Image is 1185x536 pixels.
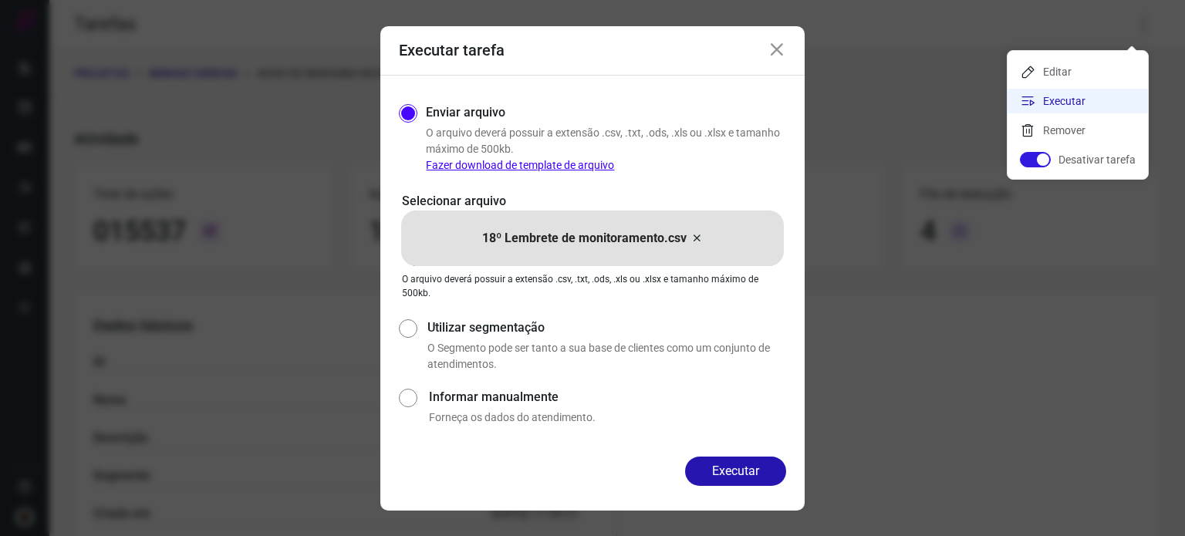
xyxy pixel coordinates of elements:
label: Enviar arquivo [426,103,505,122]
p: Forneça os dados do atendimento. [429,410,786,426]
label: Informar manualmente [429,388,786,406]
li: Remover [1008,118,1148,143]
a: Fazer download de template de arquivo [426,159,614,171]
label: Utilizar segmentação [427,319,786,337]
li: Executar [1008,89,1148,113]
p: O arquivo deverá possuir a extensão .csv, .txt, .ods, .xls ou .xlsx e tamanho máximo de 500kb. [402,272,783,300]
p: O Segmento pode ser tanto a sua base de clientes como um conjunto de atendimentos. [427,340,786,373]
p: 18º Lembrete de monitoramento.csv [482,229,687,248]
li: Desativar tarefa [1008,147,1148,172]
p: O arquivo deverá possuir a extensão .csv, .txt, .ods, .xls ou .xlsx e tamanho máximo de 500kb. [426,125,786,174]
p: Selecionar arquivo [402,192,783,211]
button: Executar [685,457,786,486]
h3: Executar tarefa [399,41,505,59]
li: Editar [1008,59,1148,84]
